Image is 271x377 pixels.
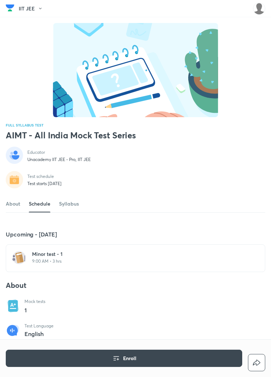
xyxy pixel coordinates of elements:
p: Test schedule [27,174,62,179]
p: 1 [24,306,45,314]
p: 9:00 AM • 3 hrs [32,258,248,264]
h4: About [6,281,265,290]
a: Schedule [29,195,50,212]
h2: AIMT - All India Mock Test Series [6,129,190,141]
p: Unacademy IIT JEE - Pro, IIT JEE [27,157,91,162]
h5: Upcoming - [DATE] [6,230,265,239]
p: Mock tests [24,299,45,304]
img: test [12,250,26,265]
h6: Minor test - 1 [32,250,248,258]
p: Test starts [DATE] [27,181,62,187]
p: Test Language [24,323,54,329]
p: FULL SYLLABUS TEST [6,123,265,127]
img: Nimbesh Doke [253,3,265,15]
a: Company Logo [6,3,14,15]
a: About [6,195,20,212]
span: Enroll [123,355,136,362]
p: Educator [27,150,91,155]
p: English [24,331,54,337]
img: Company Logo [6,3,14,13]
button: Enroll [6,350,242,367]
button: IIT JEE [19,3,47,14]
a: Syllabus [59,195,79,212]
